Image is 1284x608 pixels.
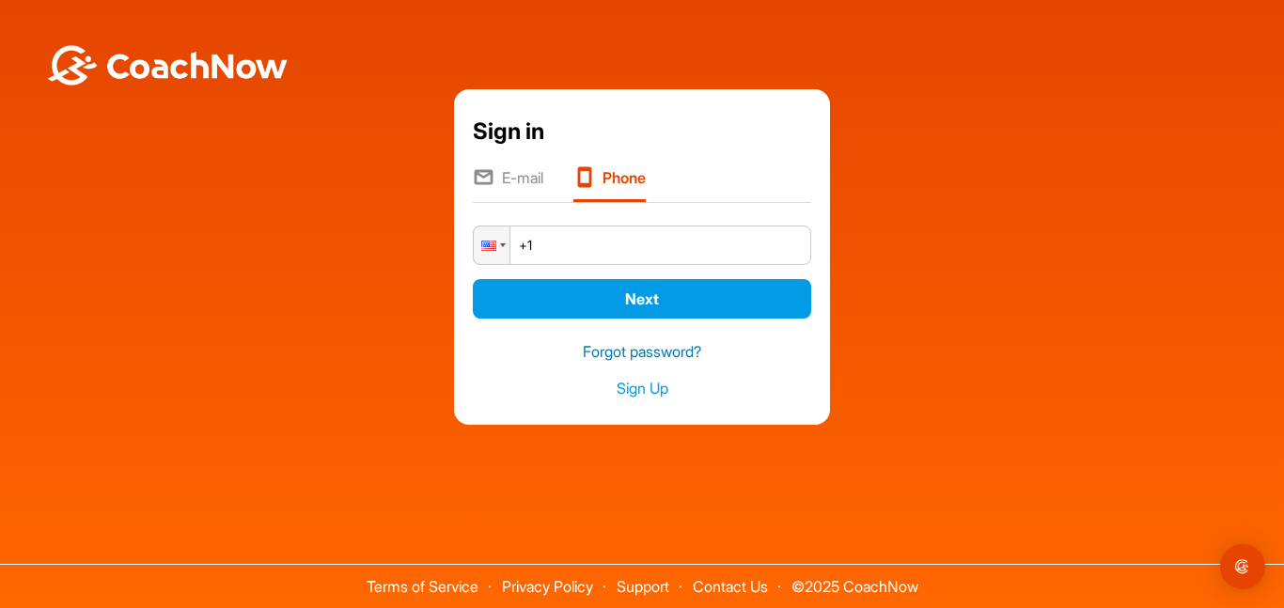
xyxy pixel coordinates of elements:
[473,226,811,265] input: 1 (702) 123-4567
[617,577,669,596] a: Support
[693,577,768,596] a: Contact Us
[473,279,811,320] button: Next
[45,45,290,86] img: BwLJSsUCoWCh5upNqxVrqldRgqLPVwmV24tXu5FoVAoFEpwwqQ3VIfuoInZCoVCoTD4vwADAC3ZFMkVEQFDAAAAAElFTkSuQmCC
[782,565,928,594] span: © 2025 CoachNow
[473,378,811,399] a: Sign Up
[1220,544,1265,589] div: Open Intercom Messenger
[473,341,811,363] a: Forgot password?
[502,577,593,596] a: Privacy Policy
[473,166,543,202] li: E-mail
[473,115,811,148] div: Sign in
[573,166,646,202] li: Phone
[474,226,509,264] div: United States: + 1
[367,577,478,596] a: Terms of Service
